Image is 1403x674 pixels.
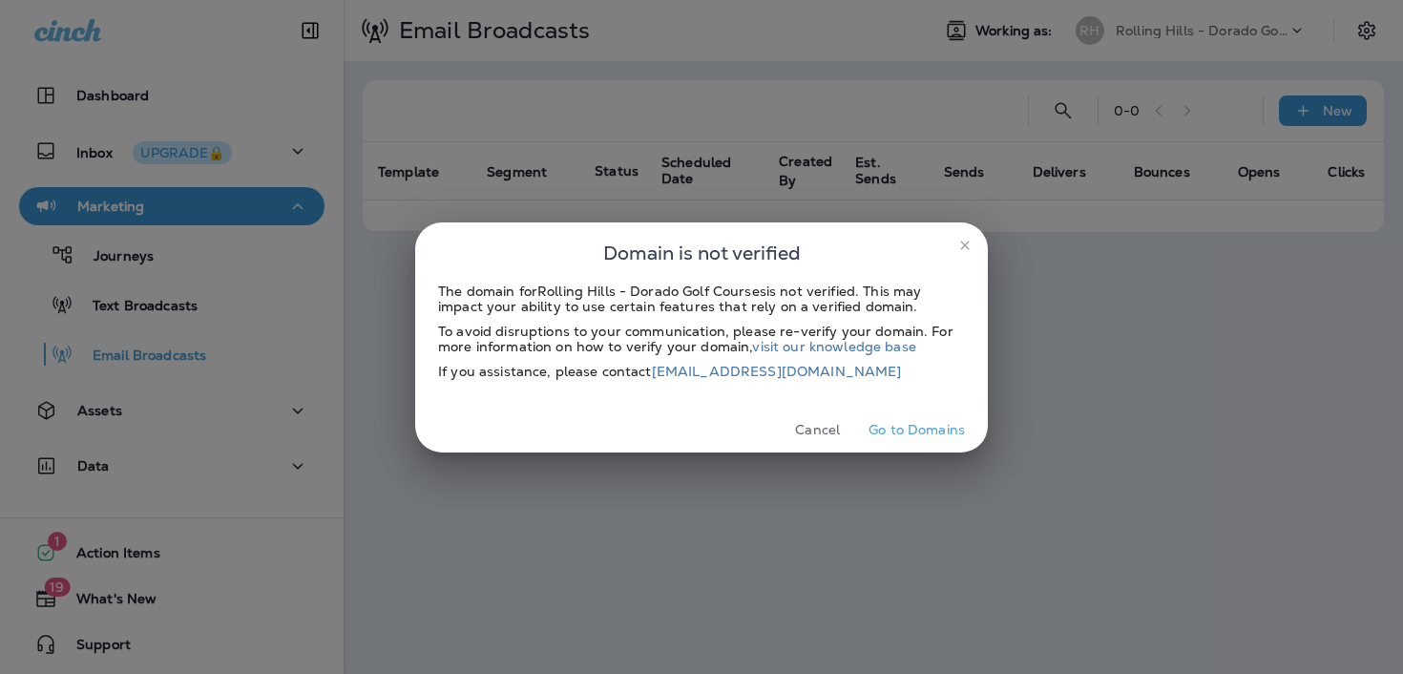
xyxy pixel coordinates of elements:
button: Cancel [782,415,853,445]
div: The domain for Rolling Hills - Dorado Golf Courses is not verified. This may impact your ability ... [438,284,965,314]
div: If you assistance, please contact [438,364,965,379]
span: Domain is not verified [603,238,801,268]
a: [EMAIL_ADDRESS][DOMAIN_NAME] [652,363,902,380]
button: close [950,230,980,261]
a: visit our knowledge base [752,338,915,355]
button: Go to Domains [861,415,973,445]
div: To avoid disruptions to your communication, please re-verify your domain. For more information on... [438,324,965,354]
